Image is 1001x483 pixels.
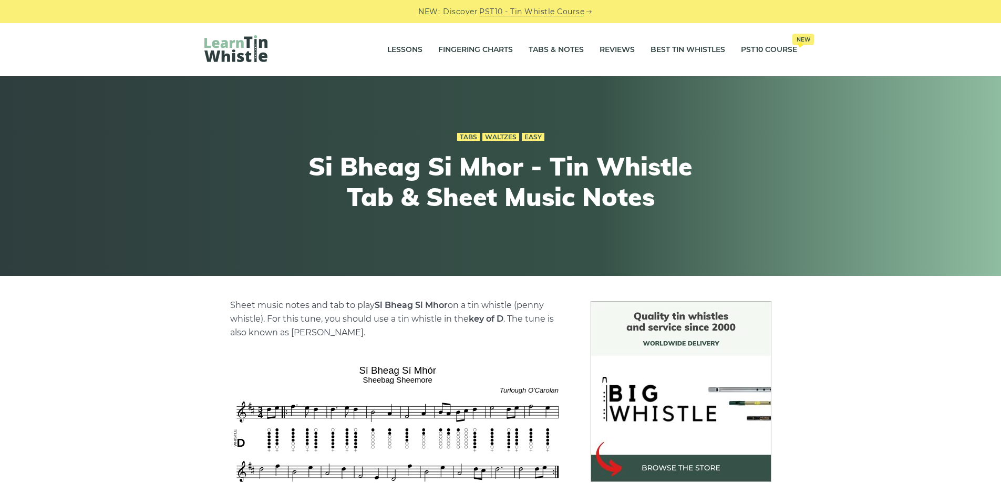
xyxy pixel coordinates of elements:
[457,133,480,141] a: Tabs
[522,133,544,141] a: Easy
[375,300,448,310] strong: Si Bheag Si­ Mhor
[469,314,503,324] strong: key of D
[482,133,519,141] a: Waltzes
[529,37,584,63] a: Tabs & Notes
[438,37,513,63] a: Fingering Charts
[307,151,694,212] h1: Si­ Bheag Si­ Mhor - Tin Whistle Tab & Sheet Music Notes
[204,35,267,62] img: LearnTinWhistle.com
[600,37,635,63] a: Reviews
[651,37,725,63] a: Best Tin Whistles
[792,34,814,45] span: New
[741,37,797,63] a: PST10 CourseNew
[591,301,771,482] img: BigWhistle Tin Whistle Store
[387,37,422,63] a: Lessons
[230,299,565,340] p: Sheet music notes and tab to play on a tin whistle (penny whistle). For this tune, you should use...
